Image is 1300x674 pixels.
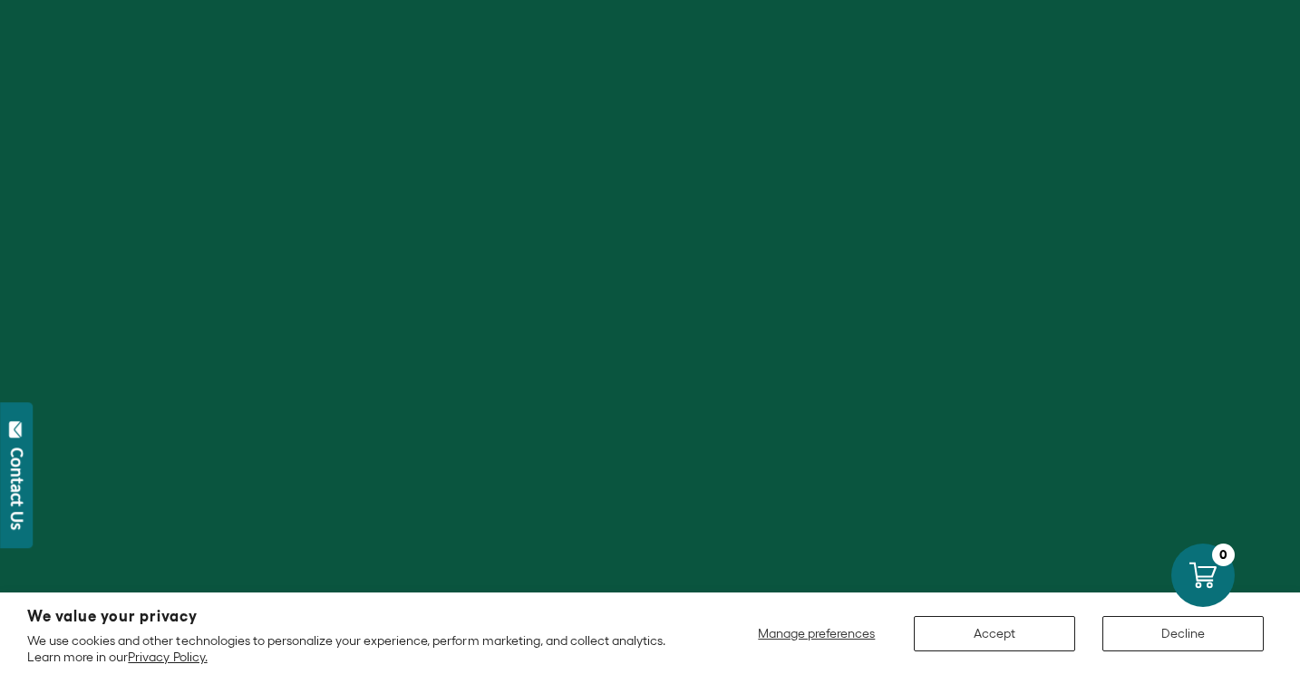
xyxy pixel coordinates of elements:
button: Decline [1102,616,1264,651]
button: Accept [914,616,1075,651]
h2: We value your privacy [27,609,684,624]
span: Manage preferences [758,626,875,640]
p: We use cookies and other technologies to personalize your experience, perform marketing, and coll... [27,632,684,665]
a: Privacy Policy. [128,650,207,664]
button: Manage preferences [747,616,887,651]
div: 0 [1212,544,1235,566]
div: Contact Us [8,448,26,530]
